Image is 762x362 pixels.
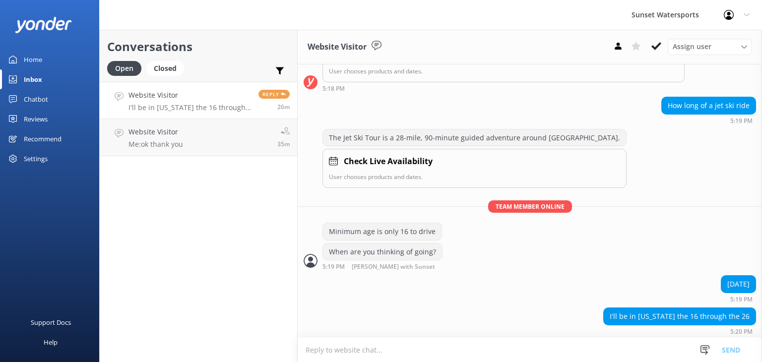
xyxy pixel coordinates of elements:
div: I'll be in [US_STATE] the 16 through the 26 [604,308,756,325]
div: Home [24,50,42,69]
div: Support Docs [31,312,71,332]
div: Open [107,61,141,76]
p: I'll be in [US_STATE] the 16 through the 26 [128,103,251,112]
p: Me: ok thank you [128,140,183,149]
div: Closed [146,61,184,76]
div: Inbox [24,69,42,89]
span: Aug 28 2025 04:20pm (UTC -05:00) America/Cancun [277,103,290,111]
h2: Conversations [107,37,290,56]
div: Minimum age is only 16 to drive [323,223,442,240]
span: Aug 28 2025 04:11pm (UTC -05:00) America/Cancun [277,140,290,148]
div: Aug 28 2025 04:19pm (UTC -05:00) America/Cancun [322,263,467,270]
div: Settings [24,149,48,169]
span: Team member online [488,200,572,213]
strong: 5:19 PM [730,297,753,302]
a: Open [107,62,146,73]
p: User chooses products and dates. [329,66,678,76]
div: Aug 28 2025 04:18pm (UTC -05:00) America/Cancun [322,85,685,92]
strong: 5:18 PM [322,86,345,92]
div: Assign User [668,39,752,55]
div: Aug 28 2025 04:20pm (UTC -05:00) America/Cancun [603,328,756,335]
div: When are you thinking of going? [323,243,442,260]
div: Aug 28 2025 04:19pm (UTC -05:00) America/Cancun [721,296,756,302]
span: [PERSON_NAME] with Sunset [352,264,435,270]
div: [DATE] [721,276,756,293]
div: The Jet Ski Tour is a 28-mile, 90-minute guided adventure around [GEOGRAPHIC_DATA]. [323,129,626,146]
strong: 5:19 PM [322,264,345,270]
div: Help [44,332,58,352]
h3: Website Visitor [308,41,367,54]
div: Recommend [24,129,62,149]
a: Website VisitorMe:ok thank you35m [100,119,297,156]
h4: Website Visitor [128,126,183,137]
h4: Website Visitor [128,90,251,101]
p: User chooses products and dates. [329,172,620,181]
div: How long of a jet ski ride [662,97,756,114]
span: Assign user [673,41,711,52]
strong: 5:20 PM [730,329,753,335]
span: Reply [258,90,290,99]
div: Reviews [24,109,48,129]
div: Aug 28 2025 04:19pm (UTC -05:00) America/Cancun [661,117,756,124]
div: Chatbot [24,89,48,109]
h4: Check Live Availability [344,155,433,168]
img: yonder-white-logo.png [15,17,72,33]
a: Website VisitorI'll be in [US_STATE] the 16 through the 26Reply26m [100,82,297,119]
strong: 5:19 PM [730,118,753,124]
a: Closed [146,62,189,73]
